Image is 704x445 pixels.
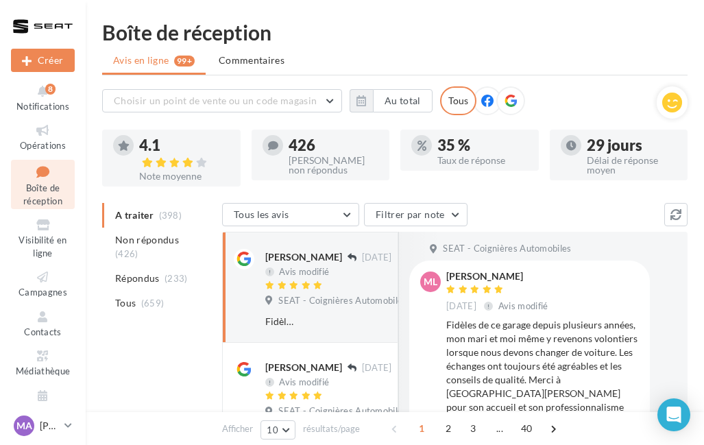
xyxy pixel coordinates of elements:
span: 3 [462,418,484,440]
span: Non répondus [115,233,179,247]
span: Commentaires [219,54,284,66]
span: Boîte de réception [23,182,62,206]
span: [DATE] [446,300,476,313]
a: Calendrier [11,385,75,419]
span: Notifications [16,101,69,112]
div: [PERSON_NAME] non répondus [289,156,379,175]
div: Délai de réponse moyen [587,156,677,175]
div: Fidèles de ce garage depuis plusieurs années, mon mari et moi même y revenons volontiers lorsque ... [446,318,639,428]
span: (233) [165,273,188,284]
div: Tous [440,86,476,115]
button: Créer [11,49,75,72]
div: 29 jours [587,138,677,153]
span: Contacts [24,326,62,337]
button: Filtrer par note [364,203,468,226]
a: Visibilité en ligne [11,215,75,261]
span: Visibilité en ligne [19,234,66,258]
button: Choisir un point de vente ou un code magasin [102,89,342,112]
button: Tous les avis [222,203,359,226]
span: SEAT - Coignières Automobiles [443,243,571,255]
a: Boîte de réception [11,160,75,210]
button: Au total [350,89,433,112]
a: Campagnes [11,267,75,300]
span: 1 [411,418,433,440]
button: 10 [260,420,295,440]
div: [PERSON_NAME] [265,250,342,264]
span: 2 [437,418,459,440]
button: Notifications 8 [11,81,75,115]
span: Répondus [115,272,160,285]
span: [DATE] [362,252,392,264]
span: Tous [115,296,136,310]
span: Médiathèque [16,365,71,376]
div: 4.1 [139,138,230,169]
div: Note moyenne [139,171,230,181]
div: Boîte de réception [102,22,688,43]
span: Opérations [20,140,66,151]
div: 8 [45,84,56,95]
span: Choisir un point de vente ou un code magasin [114,95,317,106]
span: Avis modifié [498,300,548,311]
div: Fidèles de ce garage depuis plusieurs années, mon mari et moi même y revenons volontiers lorsque ... [265,315,297,328]
div: Nouvelle campagne [11,49,75,72]
a: Opérations [11,120,75,154]
span: Ml [424,275,437,289]
span: Avis modifié [279,376,329,387]
div: Open Intercom Messenger [657,398,690,431]
span: MA [16,419,32,433]
a: MA [PERSON_NAME] CANALES [11,413,75,439]
a: Contacts [11,306,75,340]
span: Tous les avis [234,208,289,220]
span: SEAT - Coignières Automobiles [278,405,406,418]
div: 35 % [437,138,528,153]
div: 426 [289,138,379,153]
div: [PERSON_NAME] [265,361,342,374]
a: Médiathèque [11,346,75,379]
span: ... [489,418,511,440]
span: [DATE] [362,362,392,374]
span: (659) [141,298,165,309]
div: Taux de réponse [437,156,528,165]
span: 40 [515,418,538,440]
button: Au total [373,89,433,112]
span: Campagnes [19,287,67,298]
span: Afficher [222,422,253,435]
div: [PERSON_NAME] [446,272,551,281]
span: résultats/page [303,422,360,435]
span: 10 [267,424,278,435]
span: (426) [115,248,138,259]
span: SEAT - Coignières Automobiles [278,295,406,307]
p: [PERSON_NAME] CANALES [40,419,59,433]
span: Avis modifié [279,266,329,277]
